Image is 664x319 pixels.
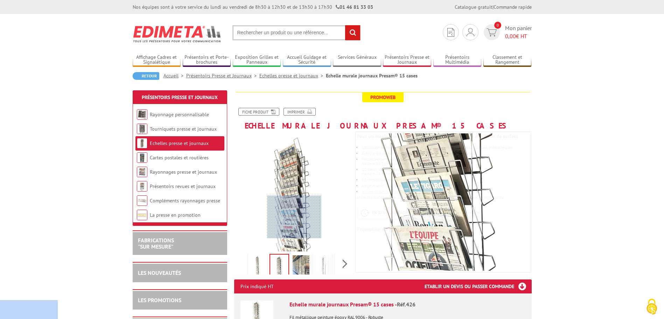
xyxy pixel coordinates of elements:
[639,295,664,319] button: Cookies (fenêtre modale)
[505,32,532,40] span: € HT
[232,25,361,40] input: Rechercher un produit ou une référence...
[425,279,532,293] h3: Etablir un devis ou passer commande
[326,72,418,79] li: Echelle murale journaux Presam® 15 cases
[150,183,216,189] a: Présentoirs revues et journaux
[249,255,266,277] img: echelle_journaux_presse_remplie_426.jpg
[483,54,532,66] a: Classement et Rangement
[142,94,218,100] a: Présentoirs Presse et Journaux
[362,92,404,102] span: Promoweb
[487,28,497,36] img: devis rapide
[342,258,348,270] span: Next
[314,255,331,277] img: echelle_journaux_presse_vide_croquis_426.jpg
[494,4,532,10] a: Commande rapide
[336,4,373,10] strong: 01 46 81 33 03
[240,279,274,293] p: Prix indiqué HT
[163,72,186,79] a: Accueil
[133,4,373,11] div: Nos équipes sont à votre service du lundi au vendredi de 8h30 à 12h30 et de 13h30 à 17h30
[137,138,147,148] img: Echelles presse et journaux
[270,255,288,276] img: echelle_journaux_presse_remplie_zoom_426.jpg
[284,108,316,116] a: Imprimer
[233,54,281,66] a: Exposition Grilles et Panneaux
[293,255,309,277] img: echelle_journaux_presse_remplie_mise_en_scene_426.jpg
[455,4,492,10] a: Catalogue gratuit
[150,169,217,175] a: Rayonnages presse et journaux
[336,255,353,277] img: echelle_journaux_presse_vide_zoom_426.jpg
[137,124,147,134] img: Tourniquets presse et journaux
[133,21,222,47] img: Edimeta
[150,111,209,118] a: Rayonnage personnalisable
[150,140,209,146] a: Echelles presse et journaux
[150,197,220,204] a: Compléments rayonnages presse
[397,301,415,308] span: Réf.426
[505,24,532,40] span: Mon panier
[150,154,209,161] a: Cartes postales et routières
[447,28,454,37] img: devis rapide
[333,54,381,66] a: Services Généraux
[283,54,331,66] a: Accueil Guidage et Sécurité
[505,33,516,40] span: 0,00
[138,297,181,304] a: LES PROMOTIONS
[455,4,532,11] div: |
[133,54,181,66] a: Affichage Cadres et Signalétique
[150,126,217,132] a: Tourniquets presse et journaux
[494,22,501,29] span: 0
[482,24,532,40] a: devis rapide 0 Mon panier 0,00€ HT
[183,54,231,66] a: Présentoirs et Porte-brochures
[133,72,159,80] a: Retour
[137,152,147,163] img: Cartes postales et routières
[138,269,181,276] a: LES NOUVEAUTÉS
[186,72,259,79] a: Présentoirs Presse et Journaux
[150,212,201,218] a: La presse en promotion
[137,167,147,177] img: Rayonnages presse et journaux
[643,298,660,315] img: Cookies (fenêtre modale)
[137,181,147,192] img: Présentoirs revues et journaux
[467,28,474,36] img: devis rapide
[433,54,482,66] a: Présentoirs Multimédia
[137,109,147,120] img: Rayonnage personnalisable
[259,72,326,79] a: Echelles presse et journaux
[137,195,147,206] img: Compléments rayonnages presse
[137,210,147,220] img: La presse en promotion
[138,237,174,250] a: FABRICATIONS"Sur Mesure"
[383,54,431,66] a: Présentoirs Presse et Journaux
[238,108,279,116] a: Fiche produit
[345,25,360,40] input: rechercher
[289,300,525,308] div: Echelle murale journaux Presam® 15 cases -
